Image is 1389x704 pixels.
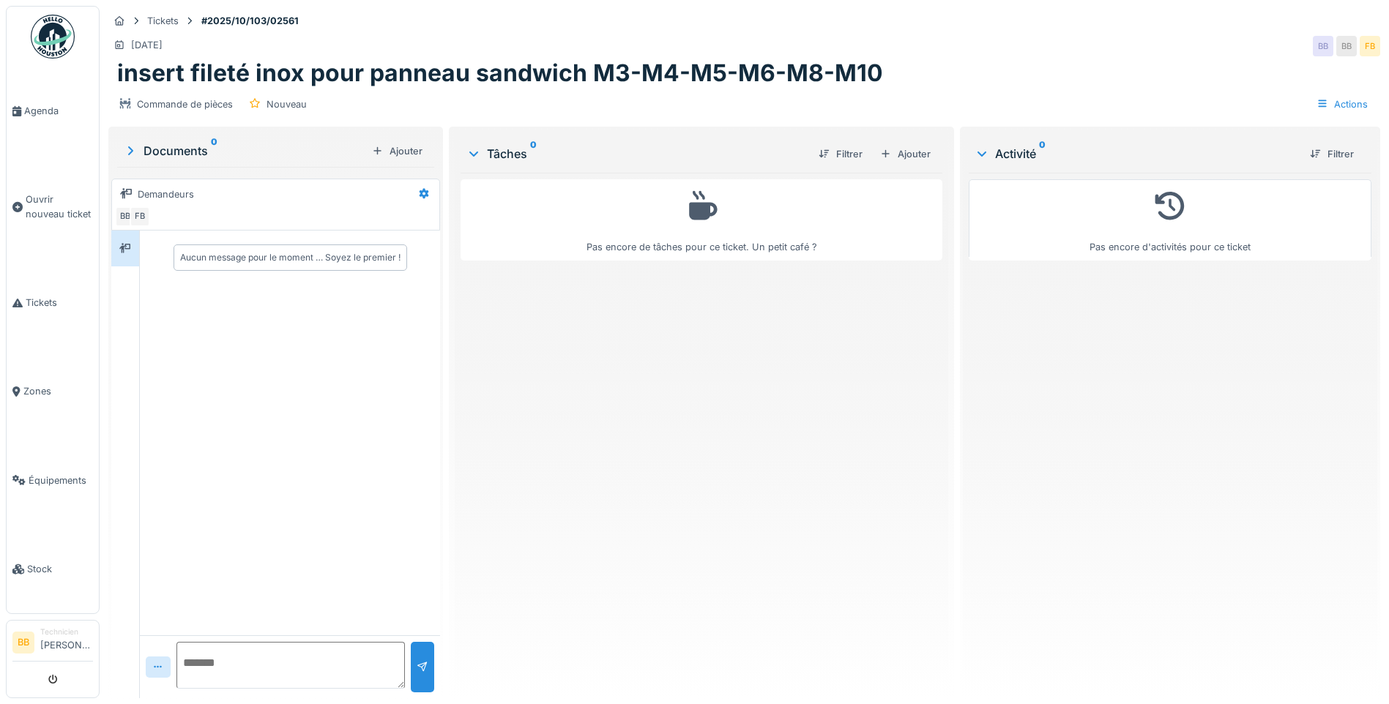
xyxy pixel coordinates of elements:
li: BB [12,632,34,654]
span: Tickets [26,296,93,310]
div: Tickets [147,14,179,28]
div: BB [115,206,135,227]
div: Ajouter [874,144,936,164]
div: Activité [975,145,1298,162]
div: BB [1313,36,1333,56]
span: Zones [23,384,93,398]
div: Ajouter [366,141,428,161]
div: Filtrer [1304,144,1360,164]
div: Tâches [466,145,807,162]
div: FB [1360,36,1380,56]
a: BB Technicien[PERSON_NAME] [12,626,93,662]
span: Stock [27,562,93,576]
div: Actions [1310,94,1374,115]
a: Stock [7,525,99,613]
a: Zones [7,347,99,435]
li: [PERSON_NAME] [40,626,93,658]
div: FB [130,206,150,227]
div: Pas encore de tâches pour ce ticket. Un petit café ? [470,186,933,254]
sup: 0 [1039,145,1046,162]
sup: 0 [211,142,217,160]
span: Ouvrir nouveau ticket [26,192,93,220]
div: Aucun message pour le moment … Soyez le premier ! [180,251,401,264]
div: [DATE] [131,38,163,52]
div: Documents [123,142,366,160]
a: Ouvrir nouveau ticket [7,155,99,258]
div: Commande de pièces [137,97,233,111]
a: Tickets [7,258,99,347]
div: Nouveau [267,97,307,111]
a: Agenda [7,67,99,155]
a: Équipements [7,436,99,525]
div: BB [1336,36,1357,56]
img: Badge_color-CXgf-gQk.svg [31,15,75,59]
h1: insert fileté inox pour panneau sandwich M3-M4-M5-M6-M8-M10 [117,59,883,87]
div: Pas encore d'activités pour ce ticket [978,186,1362,254]
div: Technicien [40,626,93,637]
span: Équipements [29,473,93,487]
sup: 0 [530,145,537,162]
span: Agenda [24,104,93,118]
strong: #2025/10/103/02561 [195,14,305,28]
div: Demandeurs [138,187,194,201]
div: Filtrer [813,144,868,164]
